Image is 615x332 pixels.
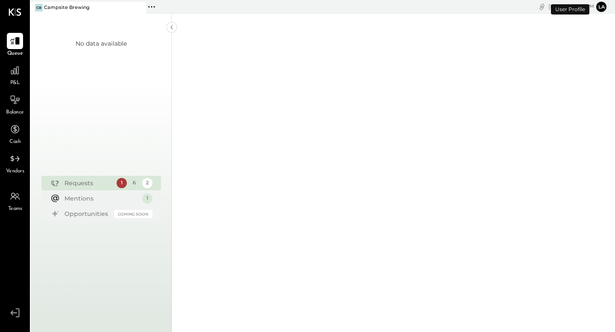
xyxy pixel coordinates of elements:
[44,4,90,11] div: Campsite Brewing
[0,121,29,146] a: Cash
[64,210,110,218] div: Opportunities
[9,138,20,146] span: Cash
[6,168,24,175] span: Vendors
[538,2,546,11] div: copy link
[142,178,152,188] div: 2
[0,188,29,213] a: Teams
[142,193,152,204] div: 1
[0,33,29,58] a: Queue
[117,178,127,188] div: 1
[0,92,29,116] a: Balance
[35,4,43,12] div: CB
[64,179,112,187] div: Requests
[596,2,606,12] button: La
[568,3,586,11] span: 3 : 07
[551,4,589,15] div: User Profile
[129,178,140,188] div: 6
[76,39,127,48] div: No data available
[64,194,138,203] div: Mentions
[10,79,20,87] span: P&L
[6,109,24,116] span: Balance
[7,50,23,58] span: Queue
[8,205,22,213] span: Teams
[0,151,29,175] a: Vendors
[587,3,594,9] span: pm
[548,3,594,11] div: [DATE]
[0,62,29,87] a: P&L
[114,210,152,218] div: Coming Soon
